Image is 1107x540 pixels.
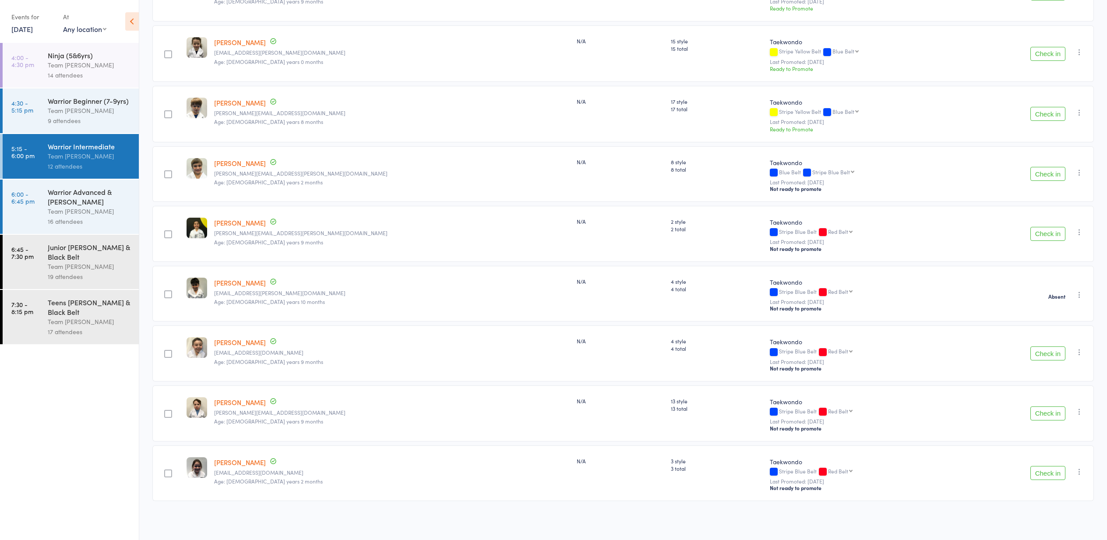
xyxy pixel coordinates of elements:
div: Taekwondo [770,337,955,346]
span: Age: [DEMOGRAPHIC_DATA] years 10 months [214,298,325,305]
small: t.pisani@outlook.com [214,409,570,416]
div: Not ready to promote [770,425,955,432]
div: Red Belt [828,408,848,414]
span: 13 style [671,397,762,405]
div: 14 attendees [48,70,131,80]
div: Red Belt [828,348,848,354]
button: Check in [1030,167,1065,181]
time: 6:00 - 6:45 pm [11,191,35,205]
small: andrea.andric.88@gmail.com [214,170,570,176]
small: Last Promoted: [DATE] [770,418,955,424]
small: daniella.maree.galati@gmail.com [214,290,570,296]
a: 6:45 -7:30 pmJunior [PERSON_NAME] & Black BeltTeam [PERSON_NAME]19 attendees [3,235,139,289]
a: 7:30 -8:15 pmTeens [PERSON_NAME] & Black BeltTeam [PERSON_NAME]17 attendees [3,290,139,344]
div: Teens [PERSON_NAME] & Black Belt [48,297,131,317]
div: N/A [577,397,664,405]
small: Last Promoted: [DATE] [770,359,955,365]
div: 19 attendees [48,272,131,282]
img: image1700113522.png [187,278,207,298]
button: Check in [1030,346,1065,360]
small: Last Promoted: [DATE] [770,179,955,185]
div: N/A [577,218,664,225]
a: [PERSON_NAME] [214,398,266,407]
img: image1659074514.png [187,337,207,358]
div: Not ready to promote [770,365,955,372]
div: Blue Belt [832,48,854,54]
time: 7:30 - 8:15 pm [11,301,33,315]
div: Not ready to promote [770,305,955,312]
time: 6:45 - 7:30 pm [11,246,34,260]
div: Team [PERSON_NAME] [48,206,131,216]
div: Any location [63,24,106,34]
span: 17 total [671,105,762,113]
div: Taekwondo [770,98,955,106]
div: Taekwondo [770,278,955,286]
span: Age: [DEMOGRAPHIC_DATA] years 2 months [214,477,323,485]
div: Blue Belt [832,109,854,114]
a: [PERSON_NAME] [214,338,266,347]
div: N/A [577,98,664,105]
span: 4 total [671,345,762,352]
a: [PERSON_NAME] [214,278,266,287]
div: Taekwondo [770,457,955,466]
a: [PERSON_NAME] [214,218,266,227]
small: Last Promoted: [DATE] [770,59,955,65]
a: [DATE] [11,24,33,34]
span: 2 total [671,225,762,233]
small: Lauren.p.lombardi@gmail.com [214,49,570,56]
div: Taekwondo [770,218,955,226]
div: Not ready to promote [770,245,955,252]
div: Stripe Blue Belt [770,289,955,296]
img: image1718260428.png [187,218,207,238]
div: 16 attendees [48,216,131,226]
button: Check in [1030,47,1065,61]
span: Age: [DEMOGRAPHIC_DATA] years 9 months [214,238,323,246]
a: [PERSON_NAME] [214,98,266,107]
span: 3 style [671,457,762,465]
small: chrisaspo43@gmail.com [214,349,570,356]
img: image1660286824.png [187,397,207,418]
small: carolyn_cummins@hotmail.com [214,110,570,116]
div: Red Belt [828,468,848,474]
div: Warrior Intermediate [48,141,131,151]
div: 12 attendees [48,161,131,171]
div: Ready to Promote [770,65,955,72]
div: Ready to Promote [770,4,955,12]
a: [PERSON_NAME] [214,38,266,47]
span: 4 total [671,285,762,293]
button: Check in [1030,227,1065,241]
div: Junior [PERSON_NAME] & Black Belt [48,242,131,261]
div: Warrior Beginner (7-9yrs) [48,96,131,106]
div: Team [PERSON_NAME] [48,151,131,161]
span: 15 style [671,37,762,45]
div: Stripe Blue Belt [812,169,850,175]
div: N/A [577,457,664,465]
img: image1665637433.png [187,158,207,179]
div: Ready to Promote [770,125,955,133]
div: Stripe Blue Belt [770,348,955,356]
a: 6:00 -6:45 pmWarrior Advanced & [PERSON_NAME]Team [PERSON_NAME]16 attendees [3,180,139,234]
small: Last Promoted: [DATE] [770,299,955,305]
span: Age: [DEMOGRAPHIC_DATA] years 8 months [214,118,323,125]
img: image1669425750.png [187,457,207,478]
img: image1655504947.png [187,37,207,58]
time: 5:15 - 6:00 pm [11,145,35,159]
span: 15 total [671,45,762,52]
div: 9 attendees [48,116,131,126]
span: 8 total [671,166,762,173]
span: 3 total [671,465,762,472]
a: [PERSON_NAME] [214,458,266,467]
div: Team [PERSON_NAME] [48,60,131,70]
a: 4:00 -4:30 pmNinja (5&6yrs)Team [PERSON_NAME]14 attendees [3,43,139,88]
div: N/A [577,337,664,345]
span: 13 total [671,405,762,412]
div: Stripe Yellow Belt [770,48,955,56]
div: Team [PERSON_NAME] [48,317,131,327]
div: Taekwondo [770,158,955,167]
span: 4 style [671,337,762,345]
time: 4:30 - 5:15 pm [11,99,33,113]
small: kristinapoljak01@gmail.com [214,469,570,476]
div: Team [PERSON_NAME] [48,106,131,116]
div: N/A [577,158,664,166]
span: 4 style [671,278,762,285]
